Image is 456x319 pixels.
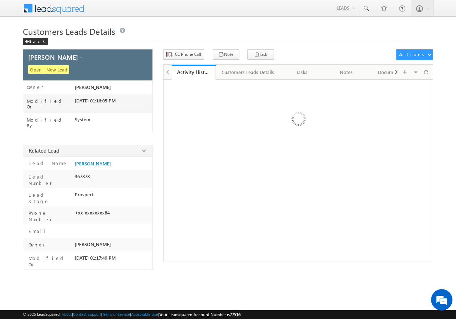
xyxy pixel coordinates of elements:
[222,68,274,76] div: Customers Leads Details
[27,160,68,166] label: Lead Name
[216,65,280,80] a: Customers Leads Details
[75,255,116,261] span: [DATE] 01:17:40 PM
[23,38,48,45] div: Back
[27,192,72,204] label: Lead Stage
[75,98,116,103] span: [DATE] 01:16:05 PM
[27,241,45,248] label: Owner
[230,312,240,317] span: 77516
[102,312,130,317] a: Terms of Service
[280,65,325,80] a: Tasks
[27,228,51,234] label: Email
[286,68,318,76] div: Tasks
[75,161,111,166] a: [PERSON_NAME]
[175,51,201,58] span: CC Phone Call
[172,65,216,80] a: Activity History
[73,312,101,317] a: Contact Support
[75,117,90,122] span: System
[163,49,204,60] button: CC Phone Call
[75,84,111,90] span: [PERSON_NAME]
[325,65,369,80] a: Notes
[28,65,69,74] span: Open - New Lead
[62,312,72,317] a: About
[396,49,433,60] button: Actions
[75,192,94,197] span: Prospect
[27,98,75,110] label: Modified On
[369,65,413,80] a: Documents
[23,26,115,37] span: Customers Leads Details
[213,49,239,60] button: Note
[247,49,274,60] button: Task
[27,84,43,90] label: Owner
[261,83,335,157] img: Loading ...
[374,68,406,76] div: Documents
[159,312,240,317] span: Your Leadsquared Account Number is
[75,174,90,179] span: 367878
[27,117,75,128] label: Modified By
[399,51,427,58] div: Actions
[75,210,110,216] span: +xx-xxxxxxxx84
[330,68,362,76] div: Notes
[75,241,111,247] span: [PERSON_NAME]
[28,54,82,60] span: [PERSON_NAME] -
[27,210,72,223] label: Phone Number
[27,174,72,186] label: Lead Number
[172,65,216,79] li: Activity History
[27,255,72,268] label: Modified On
[28,147,59,154] span: Related Lead
[23,311,240,318] span: © 2025 LeadSquared | | | | |
[131,312,158,317] a: Acceptable Use
[177,69,211,75] div: Activity History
